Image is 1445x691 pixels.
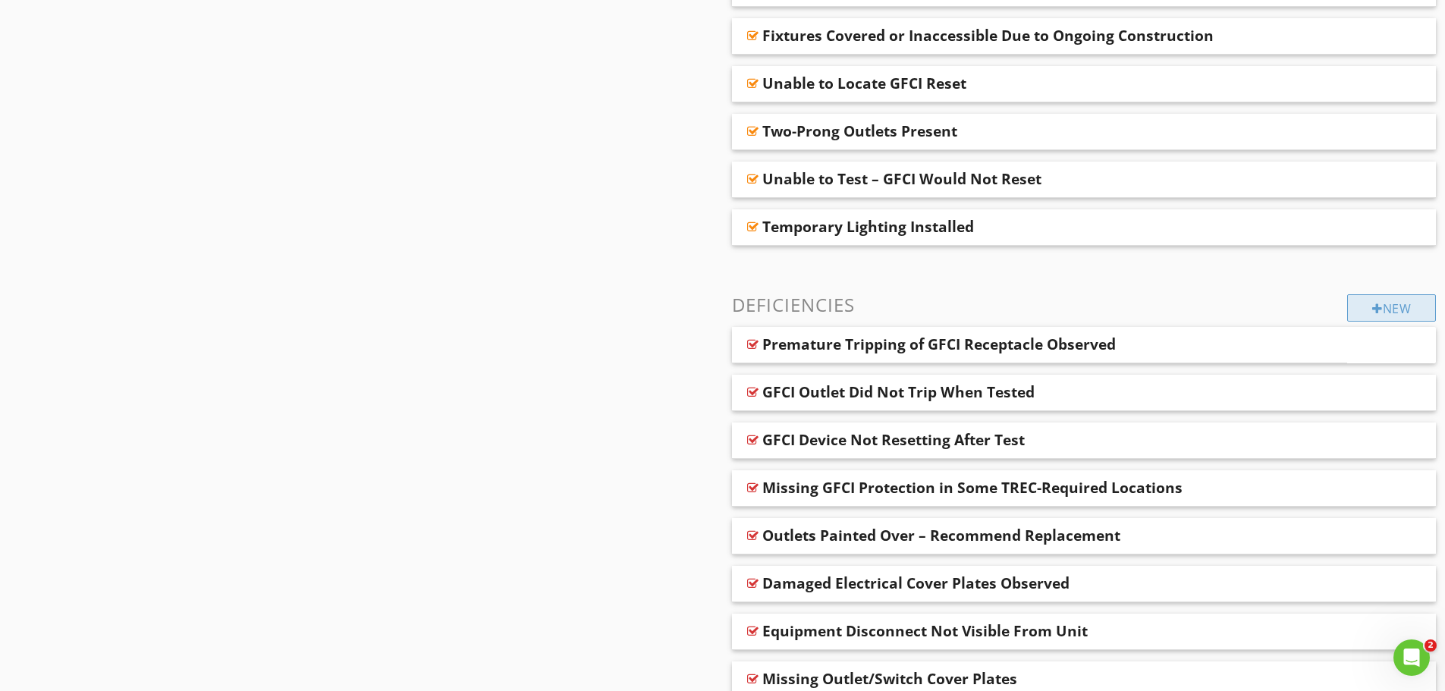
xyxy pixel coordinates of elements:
div: Two-Prong Outlets Present [762,122,957,140]
div: Fixtures Covered or Inaccessible Due to Ongoing Construction [762,27,1214,45]
div: Premature Tripping of GFCI Receptacle Observed [762,335,1116,353]
div: Outlets Painted Over – Recommend Replacement [762,526,1120,545]
iframe: Intercom live chat [1393,639,1430,676]
div: Missing Outlet/Switch Cover Plates [762,670,1017,688]
span: 2 [1425,639,1437,652]
div: GFCI Outlet Did Not Trip When Tested [762,383,1035,401]
div: Missing GFCI Protection in Some TREC-Required Locations [762,479,1183,497]
div: New [1347,294,1436,322]
div: Unable to Locate GFCI Reset [762,74,966,93]
div: Damaged Electrical Cover Plates Observed [762,574,1070,592]
div: Temporary Lighting Installed [762,218,974,236]
div: Unable to Test – GFCI Would Not Reset [762,170,1041,188]
div: Equipment Disconnect Not Visible From Unit [762,622,1088,640]
h3: Deficiencies [732,294,1437,315]
div: GFCI Device Not Resetting After Test [762,431,1025,449]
